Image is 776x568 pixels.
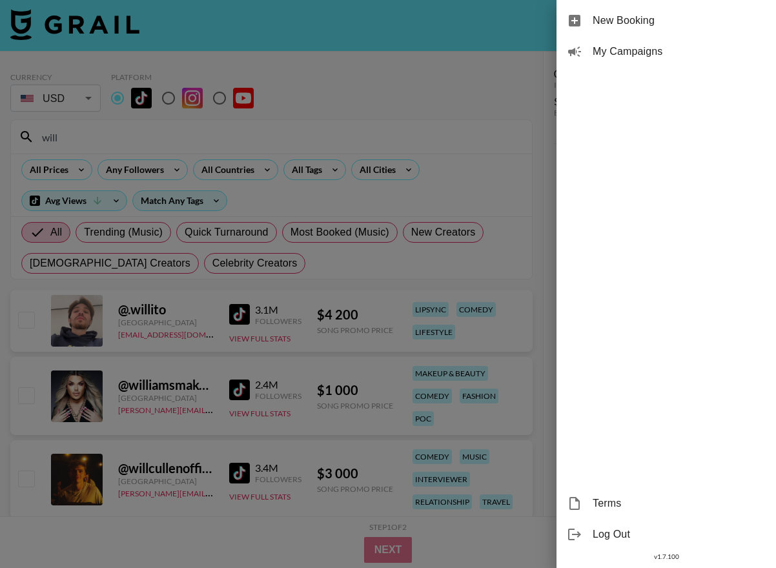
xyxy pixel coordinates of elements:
div: My Campaigns [556,36,776,67]
span: New Booking [593,13,766,28]
div: v 1.7.100 [556,550,776,563]
span: Log Out [593,527,766,542]
iframe: Drift Widget Chat Controller [711,503,761,553]
span: Terms [593,496,766,511]
span: My Campaigns [593,44,766,59]
div: Terms [556,488,776,519]
div: Log Out [556,519,776,550]
div: New Booking [556,5,776,36]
